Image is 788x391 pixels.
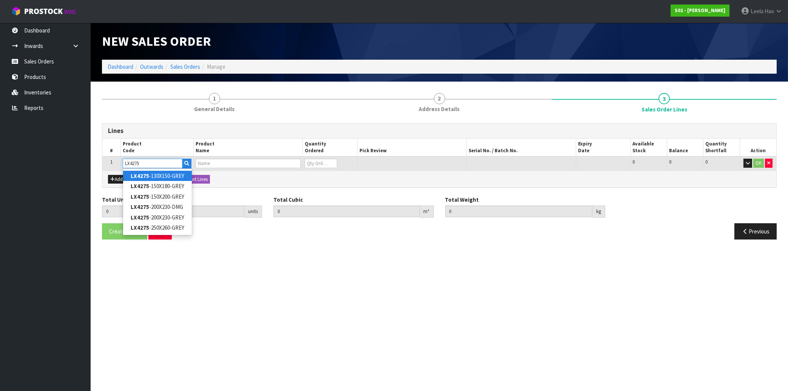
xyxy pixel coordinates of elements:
[592,206,605,218] div: kg
[109,228,140,235] span: Create Order
[131,203,149,210] strong: LX4275
[175,175,210,184] button: Import Lines
[131,214,149,221] strong: LX4275
[193,139,302,157] th: Product Name
[244,206,262,218] div: units
[419,105,460,113] span: Address Details
[123,223,192,233] a: LX4275-250X260-GREY
[102,206,244,217] input: Total Units
[642,105,687,113] span: Sales Order Lines
[131,224,149,231] strong: LX4275
[467,139,576,157] th: Serial No. / Batch No.
[734,223,777,240] button: Previous
[420,206,434,218] div: m³
[633,159,635,165] span: 0
[140,63,163,70] a: Outwards
[123,171,192,181] a: LX4275-130X150-GREY
[445,206,592,217] input: Total Weight
[631,139,667,157] th: Available Stock
[108,63,133,70] a: Dashboard
[751,8,763,15] span: Leela
[273,196,303,204] label: Total Cubic
[434,93,445,104] span: 2
[131,182,149,190] strong: LX4275
[675,7,725,14] strong: S02 - [PERSON_NAME]
[667,139,703,157] th: Balance
[123,202,192,212] a: LX4275-200X230-DMG
[110,159,113,165] span: 1
[102,33,211,49] span: New Sales Order
[194,105,234,113] span: General Details
[740,139,776,157] th: Action
[102,117,777,246] span: Sales Order Lines
[753,159,764,168] button: OK
[11,6,21,16] img: cube-alt.png
[576,139,631,157] th: Expiry Date
[24,6,63,16] span: ProStock
[207,63,225,70] span: Manage
[703,139,740,157] th: Quantity Shortfall
[669,159,671,165] span: 0
[357,139,466,157] th: Pick Review
[131,193,149,200] strong: LX4275
[123,212,192,223] a: LX4275-200X230-GREY
[303,139,358,157] th: Quantity Ordered
[102,223,147,240] button: Create Order
[64,8,76,15] small: WMS
[765,8,774,15] span: Hao
[658,93,670,104] span: 3
[108,127,771,134] h3: Lines
[123,192,192,202] a: LX4275-150X200-GREY
[123,159,182,168] input: Code
[209,93,220,104] span: 1
[305,159,337,168] input: Qty Ordered
[131,172,149,179] strong: LX4275
[705,159,708,165] span: 0
[102,139,120,157] th: #
[196,159,301,168] input: Name
[273,206,419,217] input: Total Cubic
[170,63,200,70] a: Sales Orders
[445,196,479,204] label: Total Weight
[108,175,134,184] button: Add Line
[102,196,131,204] label: Total Units
[123,181,192,191] a: LX4275-150X180-GREY
[120,139,193,157] th: Product Code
